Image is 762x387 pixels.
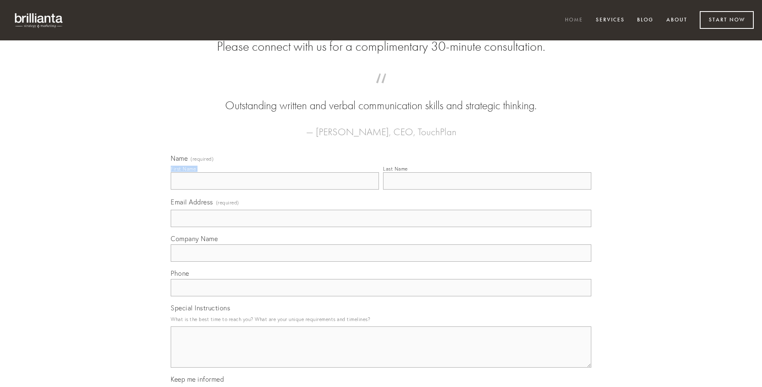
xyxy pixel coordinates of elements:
[171,39,591,54] h2: Please connect with us for a complimentary 30-minute consultation.
[590,14,630,27] a: Services
[661,14,693,27] a: About
[216,197,239,208] span: (required)
[632,14,659,27] a: Blog
[171,198,213,206] span: Email Address
[171,235,218,243] span: Company Name
[383,166,408,172] div: Last Name
[184,114,578,140] figcaption: — [PERSON_NAME], CEO, TouchPlan
[171,166,196,172] div: First Name
[560,14,588,27] a: Home
[184,82,578,98] span: “
[171,154,188,162] span: Name
[700,11,754,29] a: Start Now
[184,82,578,114] blockquote: Outstanding written and verbal communication skills and strategic thinking.
[171,314,591,325] p: What is the best time to reach you? What are your unique requirements and timelines?
[171,304,230,312] span: Special Instructions
[8,8,70,32] img: brillianta - research, strategy, marketing
[171,375,224,383] span: Keep me informed
[171,269,189,277] span: Phone
[190,157,214,162] span: (required)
